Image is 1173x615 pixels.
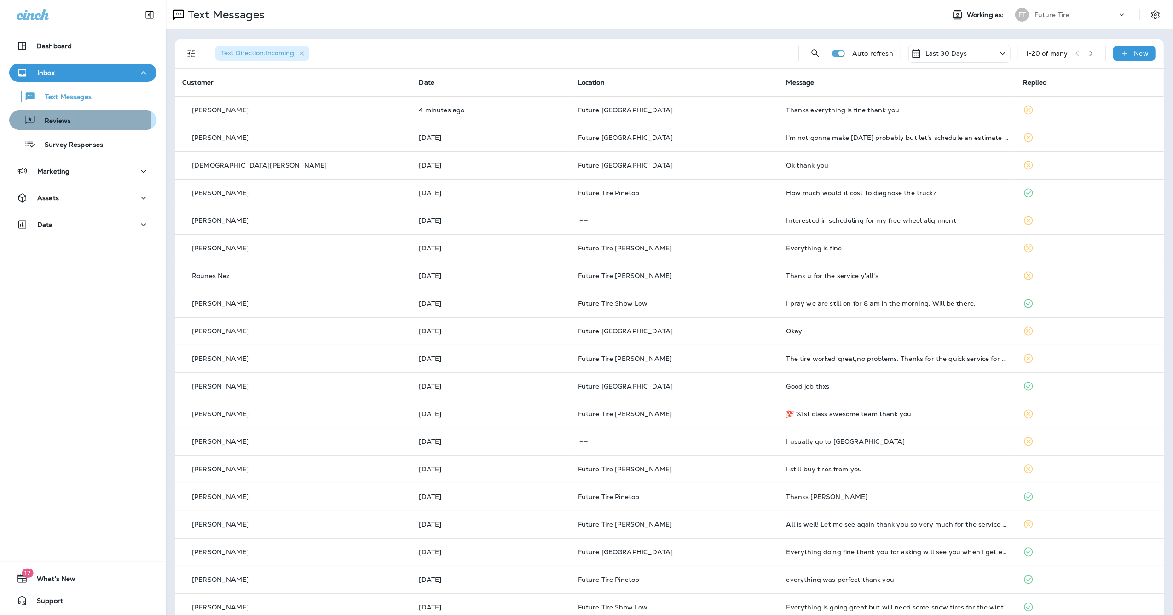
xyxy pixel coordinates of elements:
p: Aug 8, 2025 11:37 AM [419,217,563,224]
div: Okay [786,327,1008,335]
p: Aug 6, 2025 11:28 AM [419,576,563,583]
div: Text Direction:Incoming [215,46,309,61]
p: Aug 6, 2025 12:44 PM [419,548,563,556]
span: Replied [1023,78,1047,87]
p: Last 30 Days [925,50,967,57]
span: Working as: [967,11,1006,19]
p: [PERSON_NAME] [192,134,249,141]
span: Date [419,78,434,87]
p: [PERSON_NAME] [192,576,249,583]
p: [PERSON_NAME] [192,548,249,556]
p: Aug 6, 2025 04:35 PM [419,465,563,473]
button: Reviews [9,110,156,130]
span: Text Direction : Incoming [221,49,294,57]
div: Ok thank you [786,162,1008,169]
p: Aug 6, 2025 01:45 PM [419,521,563,528]
span: Support [28,597,63,608]
span: Future Tire [PERSON_NAME] [578,465,672,473]
div: How much would it cost to diagnose the truck? [786,189,1008,197]
div: FT [1015,8,1029,22]
p: Rounes Nez [192,272,230,279]
p: Aug 6, 2025 06:04 PM [419,438,563,445]
span: Future [GEOGRAPHIC_DATA] [578,382,673,390]
p: Data [37,221,53,228]
p: Aug 11, 2025 08:25 AM [419,106,563,114]
div: The tire worked great,no problems. Thanks for the quick service for us. William [786,355,1008,362]
div: everything was perfect thank you [786,576,1008,583]
p: Inbox [37,69,55,76]
span: What's New [28,575,75,586]
span: Future Tire [PERSON_NAME] [578,520,672,528]
p: [PERSON_NAME] [192,244,249,252]
p: Aug 8, 2025 06:43 AM [419,272,563,279]
p: Aug 8, 2025 07:25 AM [419,244,563,252]
span: Future Tire [PERSON_NAME] [578,244,672,252]
span: Future Tire [PERSON_NAME] [578,410,672,418]
span: Location [578,78,605,87]
p: [PERSON_NAME] [192,383,249,390]
div: Thanks Rex [786,493,1008,500]
p: [PERSON_NAME] [192,410,249,418]
p: [PERSON_NAME] [192,603,249,611]
div: I usually go to Pinetop [786,438,1008,445]
p: [PERSON_NAME] [192,106,249,114]
p: Assets [37,194,59,202]
span: Message [786,78,815,87]
div: Thanks everything is fine thank you [786,106,1008,114]
button: Settings [1147,6,1164,23]
p: [PERSON_NAME] [192,217,249,224]
span: Future Tire Show Low [578,603,648,611]
button: Marketing [9,162,156,180]
div: 💯 %1st class awesome team thank you [786,410,1008,418]
button: Text Messages [9,87,156,106]
p: Aug 6, 2025 04:01 PM [419,493,563,500]
p: Reviews [35,117,71,126]
div: Thank u for the service y'all's [786,272,1008,279]
span: Future [GEOGRAPHIC_DATA] [578,548,673,556]
span: Future [GEOGRAPHIC_DATA] [578,161,673,169]
p: Dashboard [37,42,72,50]
div: Everything doing fine thank you for asking will see you when I get enough miles on my truck [786,548,1008,556]
p: Future Tire [1034,11,1070,18]
p: Marketing [37,168,69,175]
div: I pray we are still on for 8 am in the morning. Will be there. [786,300,1008,307]
p: Aug 7, 2025 08:28 AM [419,355,563,362]
span: Future Tire Pinetop [578,493,640,501]
p: Aug 7, 2025 12:48 PM [419,327,563,335]
button: Support [9,592,156,610]
div: I'm not gonna make today probably but let's schedule an estimate and have you guys check it out M... [786,134,1008,141]
div: Everything is going great but will need some snow tires for the winter keep in touch [786,603,1008,611]
button: Data [9,215,156,234]
p: Aug 7, 2025 08:28 AM [419,383,563,390]
span: 17 [22,569,33,578]
div: Interested in scheduling for my free wheel alignment [786,217,1008,224]
p: Auto refresh [852,50,893,57]
span: Customer [182,78,214,87]
p: [PERSON_NAME] [192,493,249,500]
span: Future [GEOGRAPHIC_DATA] [578,106,673,114]
div: Everything is fine [786,244,1008,252]
p: [PERSON_NAME] [192,355,249,362]
p: [PERSON_NAME] [192,521,249,528]
p: Aug 8, 2025 03:06 PM [419,162,563,169]
button: Survey Responses [9,134,156,154]
p: [PERSON_NAME] [192,438,249,445]
span: Future [GEOGRAPHIC_DATA] [578,133,673,142]
div: Good job thxs [786,383,1008,390]
span: Future Tire Pinetop [578,189,640,197]
button: Collapse Sidebar [137,6,162,24]
p: [PERSON_NAME] [192,300,249,307]
button: Search Messages [806,44,825,63]
span: Future Tire [PERSON_NAME] [578,272,672,280]
p: [DEMOGRAPHIC_DATA][PERSON_NAME] [192,162,327,169]
p: Aug 7, 2025 06:06 PM [419,300,563,307]
button: Filters [182,44,201,63]
span: Future Tire Show Low [578,299,648,307]
span: Future [GEOGRAPHIC_DATA] [578,327,673,335]
div: All is well! Let me see again thank you so very much for the service you perform on repairing my ... [786,521,1008,528]
button: Dashboard [9,37,156,55]
div: 1 - 20 of many [1026,50,1068,57]
div: I still buy tires from you [786,465,1008,473]
p: Text Messages [184,8,265,22]
p: Aug 8, 2025 02:55 PM [419,189,563,197]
